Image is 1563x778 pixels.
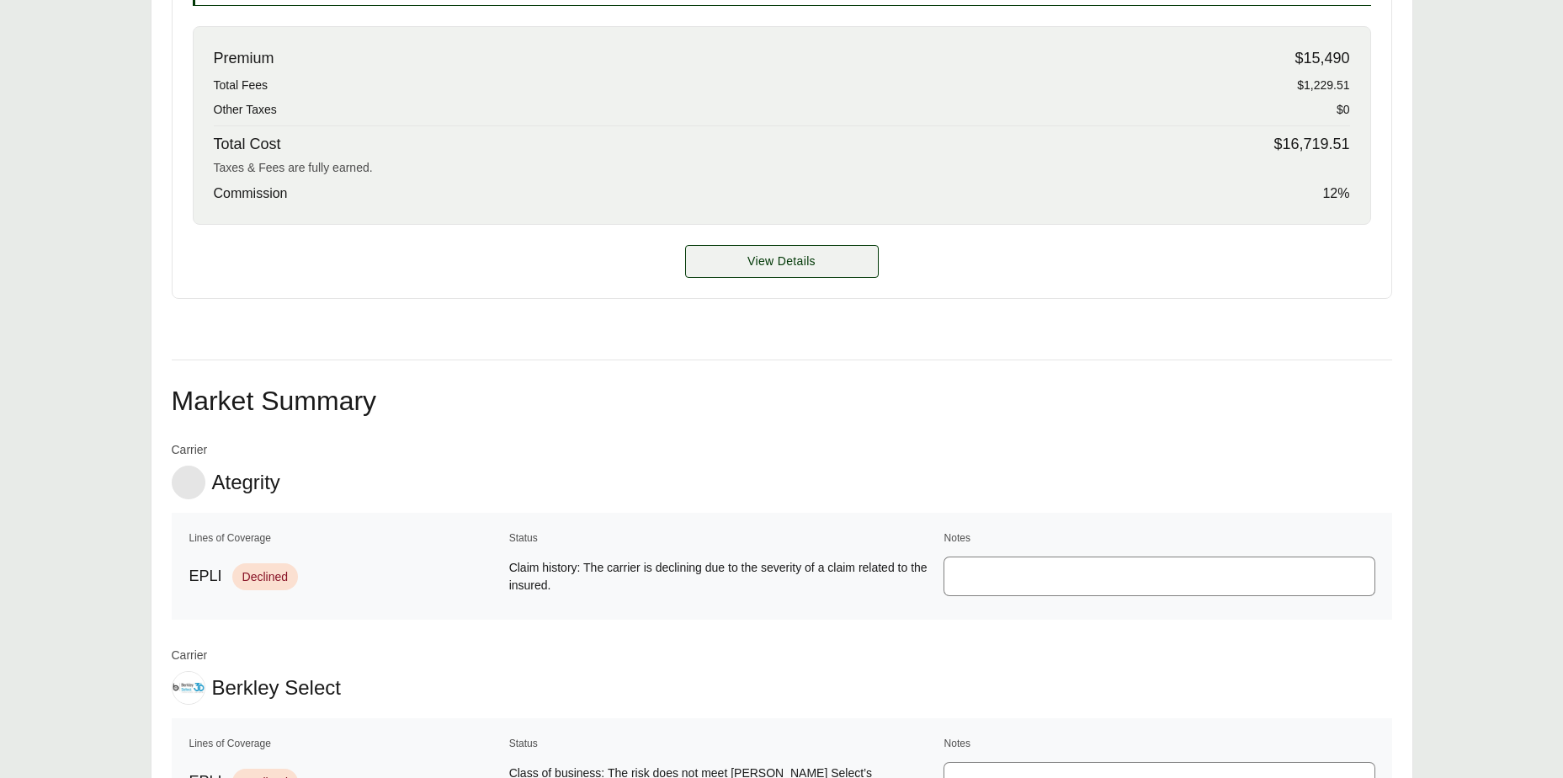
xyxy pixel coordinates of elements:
[214,101,277,119] span: Other Taxes
[172,441,280,459] span: Carrier
[508,530,940,546] th: Status
[189,565,222,588] span: EPLI
[214,47,274,70] span: Premium
[1297,77,1349,94] span: $1,229.51
[232,563,298,590] span: Declined
[173,672,205,704] img: Berkley Select
[509,559,939,594] span: Claim history: The carrier is declining due to the severity of a claim related to the insured.
[212,675,341,701] span: Berkley Select
[189,530,505,546] th: Lines of Coverage
[189,735,505,752] th: Lines of Coverage
[1295,47,1349,70] span: $15,490
[685,245,879,278] a: proRise details
[1322,184,1349,204] span: 12 %
[212,470,280,495] span: Ategrity
[1337,101,1350,119] span: $0
[1273,133,1349,156] span: $16,719.51
[214,184,288,204] span: Commission
[508,735,940,752] th: Status
[747,253,816,270] span: View Details
[685,245,879,278] button: View Details
[172,387,1392,414] h2: Market Summary
[214,133,281,156] span: Total Cost
[172,647,341,664] span: Carrier
[214,77,268,94] span: Total Fees
[214,159,1350,177] div: Taxes & Fees are fully earned.
[944,530,1375,546] th: Notes
[944,735,1375,752] th: Notes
